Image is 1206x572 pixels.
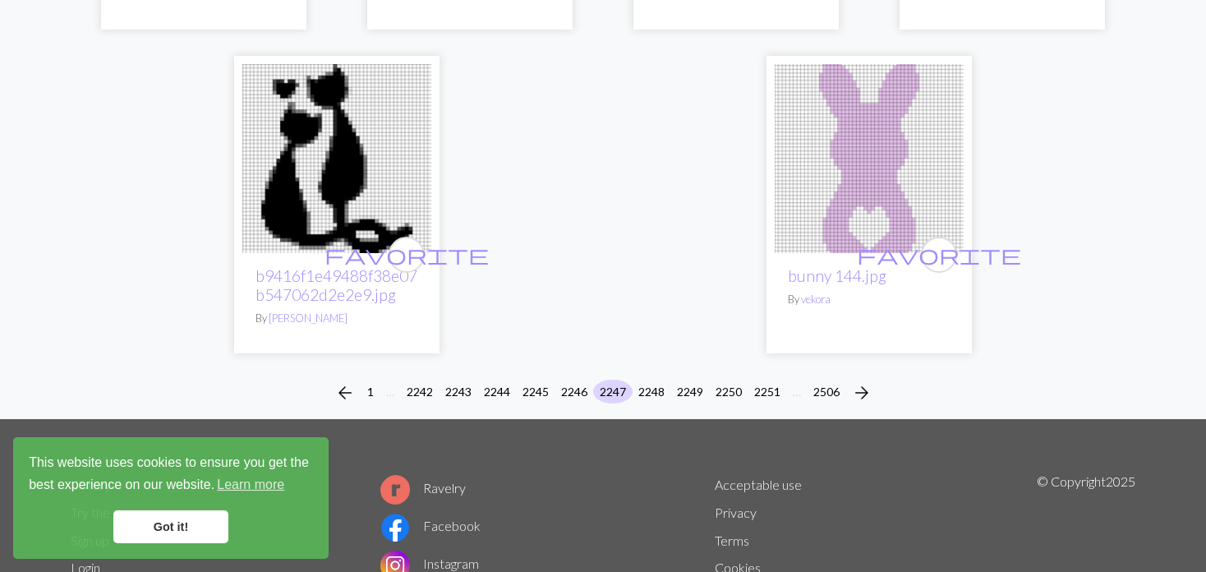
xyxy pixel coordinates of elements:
button: 2506 [807,380,846,404]
button: 2250 [709,380,748,404]
i: favourite [325,238,489,271]
button: favourite [921,237,957,273]
p: By [255,311,418,326]
img: Ravelry logo [380,475,410,505]
button: 2248 [632,380,671,404]
i: favourite [857,238,1021,271]
a: bunny 144.jpg [775,149,964,164]
button: 2247 [593,380,633,404]
button: favourite [389,237,425,273]
button: 2249 [670,380,710,404]
button: 2244 [477,380,517,404]
span: favorite [857,242,1021,267]
span: arrow_forward [852,381,872,404]
a: Ravelry [380,480,466,496]
a: b9416f1e49488f38e07b547062d2e2e9.jpg [242,149,431,164]
button: Next [845,380,878,406]
img: Facebook logo [380,513,410,542]
div: cookieconsent [13,437,329,559]
button: 2245 [516,380,555,404]
button: 1 [361,380,380,404]
a: b9416f1e49488f38e07b547062d2e2e9.jpg [255,266,417,304]
a: Instagram [380,556,479,571]
span: arrow_back [335,381,355,404]
a: Terms [715,533,749,548]
img: b9416f1e49488f38e07b547062d2e2e9.jpg [242,64,431,253]
a: bunny 144.jpg [788,266,886,285]
a: Acceptable use [715,477,802,492]
button: 2246 [555,380,594,404]
button: 2251 [748,380,787,404]
nav: Page navigation [329,380,878,406]
p: By [788,292,951,307]
a: dismiss cookie message [113,510,228,543]
a: Facebook [380,518,481,533]
a: learn more about cookies [214,473,287,497]
button: 2243 [439,380,478,404]
a: Privacy [715,505,757,520]
a: [PERSON_NAME] [269,311,348,325]
span: This website uses cookies to ensure you get the best experience on our website. [29,453,313,497]
i: Next [852,383,872,403]
i: Previous [335,383,355,403]
button: Previous [329,380,361,406]
button: 2242 [400,380,440,404]
a: vekora [801,293,831,306]
span: favorite [325,242,489,267]
img: bunny 144.jpg [775,64,964,253]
